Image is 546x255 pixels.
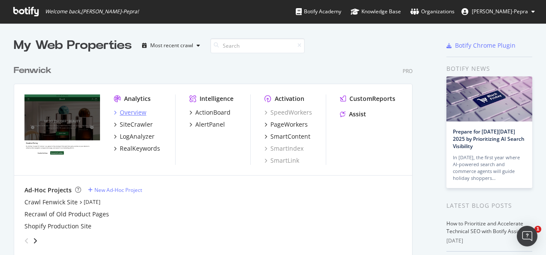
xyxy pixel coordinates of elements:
span: Welcome back, [PERSON_NAME]-Pepra ! [45,8,139,15]
div: Pro [403,67,413,75]
a: SiteCrawler [114,120,153,129]
a: Assist [340,110,366,118]
span: Lucy Oben-Pepra [472,8,528,15]
div: PageWorkers [270,120,308,129]
img: www.fenwick.co.uk/ [24,94,100,155]
a: SpeedWorkers [264,108,312,117]
div: Knowledge Base [351,7,401,16]
div: Ad-Hoc Projects [24,186,72,194]
div: Most recent crawl [150,43,193,48]
a: RealKeywords [114,144,160,153]
div: My Web Properties [14,37,132,54]
a: Overview [114,108,146,117]
div: New Ad-Hoc Project [94,186,142,194]
div: CustomReports [349,94,395,103]
a: ActionBoard [189,108,231,117]
a: SmartIndex [264,144,303,153]
a: PageWorkers [264,120,308,129]
a: SmartContent [264,132,310,141]
div: angle-right [32,237,38,245]
a: [DATE] [84,198,100,206]
div: AlertPanel [195,120,225,129]
a: Crawl Fenwick Site [24,198,78,206]
div: Overview [120,108,146,117]
div: Latest Blog Posts [446,201,532,210]
div: RealKeywords [120,144,160,153]
a: AlertPanel [189,120,225,129]
a: Shopify Production Site [24,222,91,231]
div: Organizations [410,7,455,16]
a: Prepare for [DATE][DATE] 2025 by Prioritizing AI Search Visibility [453,128,525,150]
div: Fenwick [14,64,52,77]
button: [PERSON_NAME]-Pepra [455,5,542,18]
div: Assist [349,110,366,118]
input: Search [210,38,305,53]
span: 1 [534,226,541,233]
div: In [DATE], the first year where AI-powered search and commerce agents will guide holiday shoppers… [453,154,526,182]
img: Prepare for Black Friday 2025 by Prioritizing AI Search Visibility [446,76,532,121]
div: angle-left [21,234,32,248]
div: Open Intercom Messenger [517,226,537,246]
a: Botify Chrome Plugin [446,41,516,50]
div: SmartContent [270,132,310,141]
a: New Ad-Hoc Project [88,186,142,194]
div: Activation [275,94,304,103]
button: Most recent crawl [139,39,203,52]
div: ActionBoard [195,108,231,117]
div: SiteCrawler [120,120,153,129]
div: [DATE] [446,237,532,245]
a: Recrawl of Old Product Pages [24,210,109,219]
div: Botify Chrome Plugin [455,41,516,50]
a: CustomReports [340,94,395,103]
div: LogAnalyzer [120,132,155,141]
div: Analytics [124,94,151,103]
div: Intelligence [200,94,234,103]
div: Botify Academy [296,7,341,16]
a: Fenwick [14,64,55,77]
div: Botify news [446,64,532,73]
a: LogAnalyzer [114,132,155,141]
a: How to Prioritize and Accelerate Technical SEO with Botify Assist [446,220,523,235]
a: SmartLink [264,156,299,165]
